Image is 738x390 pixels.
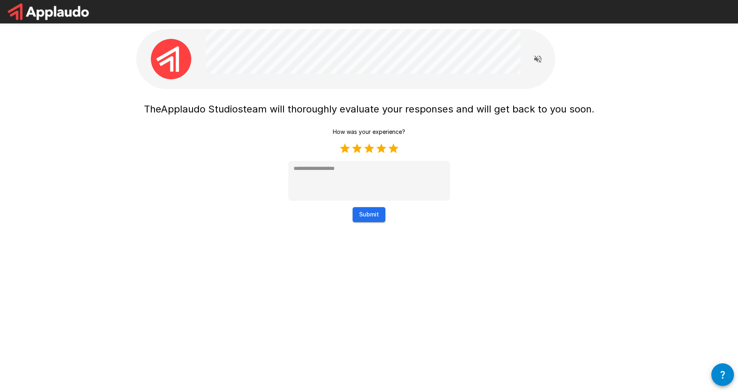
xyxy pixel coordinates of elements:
[243,103,594,115] span: team will thoroughly evaluate your responses and will get back to you soon.
[333,128,405,136] p: How was your experience?
[530,51,546,67] button: Read questions aloud
[144,103,161,115] span: The
[161,103,243,115] span: Applaudo Studios
[151,39,191,79] img: applaudo_avatar.png
[353,207,385,222] button: Submit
